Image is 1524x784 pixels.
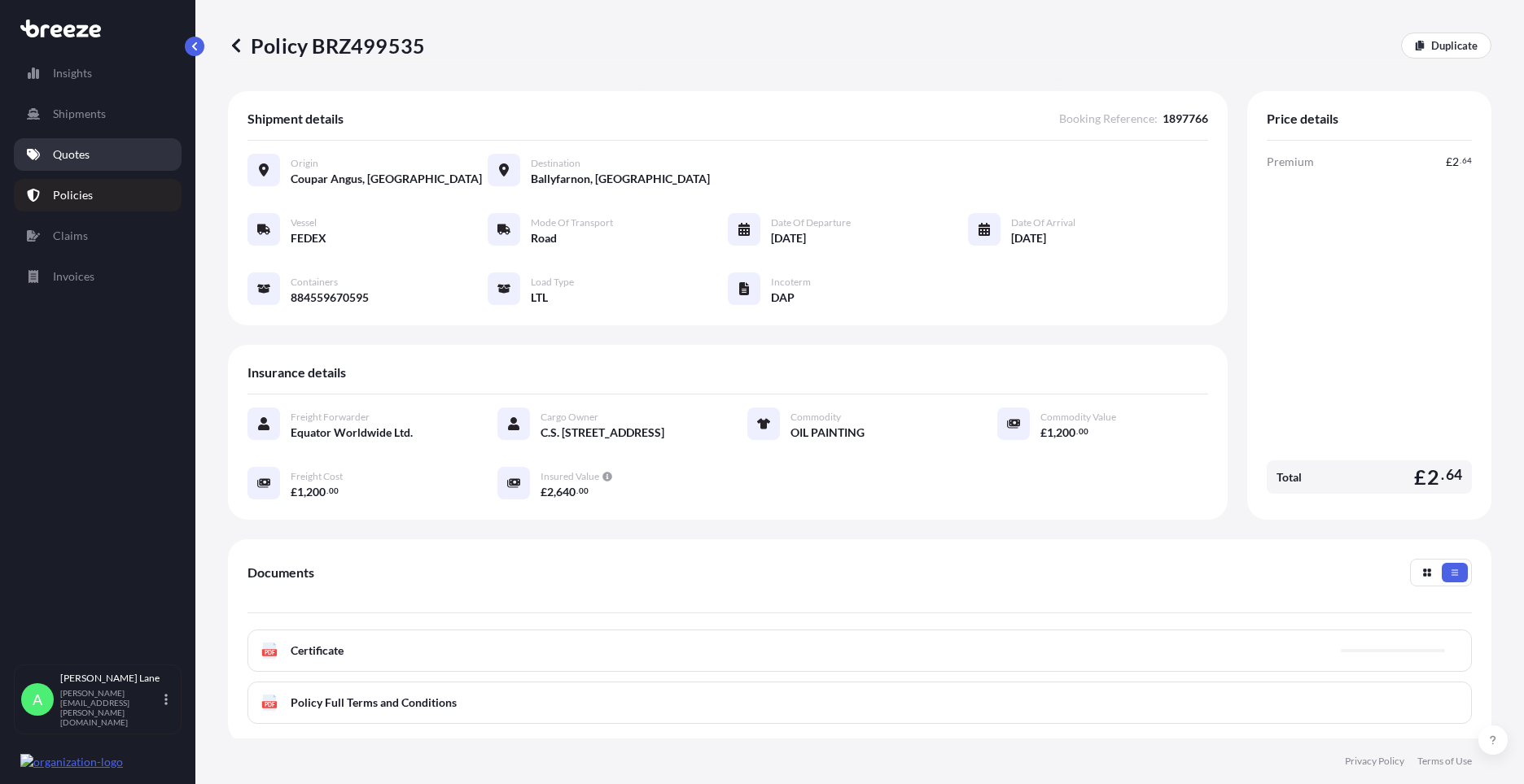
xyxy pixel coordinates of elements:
[265,702,275,708] text: PDF
[790,425,865,441] span: OIL PAINTING
[541,411,598,424] span: Cargo Owner
[326,488,328,494] span: .
[265,650,275,656] text: PDF
[554,486,556,498] span: ,
[53,228,88,244] p: Claims
[771,276,811,289] span: Incoterm
[247,682,1472,724] a: PDFPolicy Full Terms and Conditions
[291,642,344,659] span: Certificate
[20,754,123,770] img: organization-logo
[531,276,574,289] span: Load Type
[247,564,314,581] span: Documents
[1267,111,1338,127] span: Price details
[579,488,589,494] span: 00
[1163,111,1208,127] span: 1897766
[576,488,578,494] span: .
[1056,427,1075,438] span: 200
[771,230,806,246] span: [DATE]
[14,138,182,171] a: Quotes
[1345,755,1404,768] a: Privacy Policy
[291,486,297,498] span: £
[1427,467,1439,487] span: 2
[304,486,306,498] span: ,
[1079,429,1088,434] span: 00
[1011,216,1075,229] span: Date of Arrival
[291,276,338,289] span: Containers
[541,425,664,441] span: C.S. [STREET_ADDRESS]
[53,146,90,163] p: Quotes
[291,695,457,711] span: Policy Full Terms and Conditions
[1040,427,1047,438] span: £
[1417,755,1472,768] a: Terms of Use
[14,179,182,211] a: Policies
[531,230,557,246] span: Road
[1446,156,1452,168] span: £
[291,411,370,424] span: Freight Forwarder
[1076,429,1078,434] span: .
[291,230,326,246] span: FEDEX
[291,216,317,229] span: Vessel
[1053,427,1056,438] span: ,
[531,171,710,187] span: Ballyfarnon, [GEOGRAPHIC_DATA]
[329,488,339,494] span: 00
[53,268,94,285] p: Invoices
[541,470,599,483] span: Insured Value
[247,364,346,381] span: Insurance details
[547,486,554,498] span: 2
[1446,470,1462,480] span: 64
[1047,427,1053,438] span: 1
[1059,111,1158,127] span: Booking Reference :
[1462,158,1472,163] span: 64
[53,65,92,81] p: Insights
[14,57,182,89] a: Insights
[771,216,851,229] span: Date of Departure
[228,33,425,59] p: Policy BRZ499535
[531,216,613,229] span: Mode of Transport
[291,470,343,483] span: Freight Cost
[1267,154,1314,170] span: Premium
[1011,230,1046,246] span: [DATE]
[1452,156,1459,168] span: 2
[60,672,161,685] p: [PERSON_NAME] Lane
[1414,467,1426,487] span: £
[771,290,795,306] span: DAP
[291,290,369,306] span: 884559670595
[14,260,182,293] a: Invoices
[1401,33,1491,59] a: Duplicate
[297,486,304,498] span: 1
[247,111,344,127] span: Shipment details
[306,486,326,498] span: 200
[1441,470,1444,480] span: .
[53,106,106,122] p: Shipments
[60,688,161,727] p: [PERSON_NAME][EMAIL_ADDRESS][PERSON_NAME][DOMAIN_NAME]
[1277,469,1302,486] span: Total
[53,187,93,203] p: Policies
[556,486,576,498] span: 640
[531,290,548,306] span: LTL
[531,157,580,170] span: Destination
[790,411,841,424] span: Commodity
[541,486,547,498] span: £
[291,157,318,170] span: Origin
[1460,158,1461,163] span: .
[1040,411,1116,424] span: Commodity Value
[14,220,182,252] a: Claims
[14,98,182,130] a: Shipments
[291,425,413,441] span: Equator Worldwide Ltd.
[33,691,42,708] span: A
[1431,37,1478,54] p: Duplicate
[291,171,482,187] span: Coupar Angus, [GEOGRAPHIC_DATA]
